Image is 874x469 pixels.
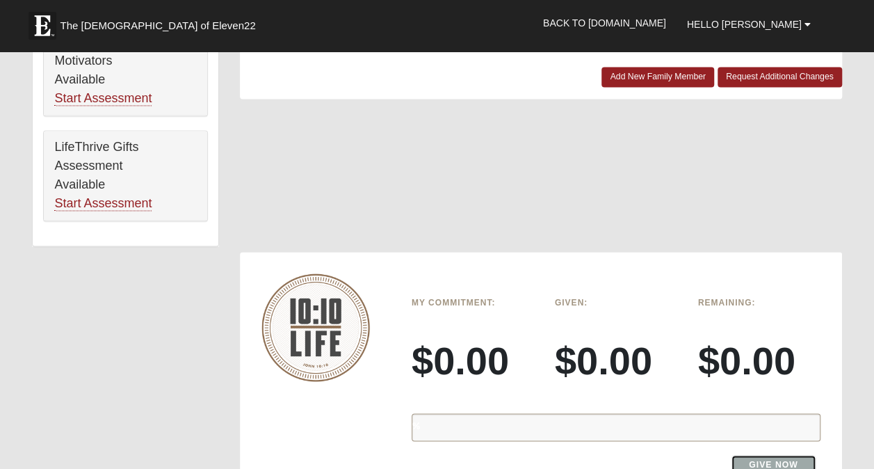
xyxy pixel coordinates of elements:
[698,297,820,307] h6: Remaining:
[677,7,821,42] a: Hello [PERSON_NAME]
[555,297,677,307] h6: Given:
[687,19,802,30] span: Hello [PERSON_NAME]
[555,337,677,383] h3: $0.00
[60,19,255,33] span: The [DEMOGRAPHIC_DATA] of Eleven22
[54,196,152,211] a: Start Assessment
[44,45,207,116] div: Motivators Available
[601,67,714,87] a: Add New Family Member
[22,5,300,40] a: The [DEMOGRAPHIC_DATA] of Eleven22
[44,131,207,221] div: LifeThrive Gifts Assessment Available
[698,337,820,383] h3: $0.00
[533,6,677,40] a: Back to [DOMAIN_NAME]
[54,91,152,106] a: Start Assessment
[718,67,842,87] a: Request Additional Changes
[261,273,370,381] img: 10-10-Life-logo-round-no-scripture.png
[412,297,534,307] h6: My Commitment:
[29,12,56,40] img: Eleven22 logo
[412,337,534,383] h3: $0.00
